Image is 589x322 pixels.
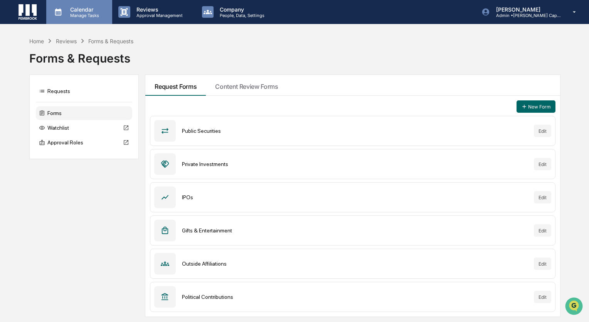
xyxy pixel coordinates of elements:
[19,4,37,20] img: logo
[29,45,559,65] div: Forms & Requests
[5,148,52,162] a: 🔎Data Lookup
[8,97,20,110] img: Jack Rasmussen
[36,136,132,149] div: Approval Roles
[64,105,67,111] span: •
[88,38,133,44] div: Forms & Requests
[53,134,99,147] a: 🗄️Attestations
[130,13,187,18] p: Approval Management
[8,152,14,158] div: 🔎
[517,100,555,113] button: New Form
[182,227,527,234] div: Gifts & Entertainment
[119,84,140,93] button: See all
[534,291,551,303] button: Edit
[490,6,562,13] p: [PERSON_NAME]
[182,128,527,134] div: Public Securities
[64,6,103,13] p: Calendar
[8,137,14,144] div: 🖐️
[64,13,103,18] p: Manage Tasks
[56,38,77,44] div: Reviews
[214,6,268,13] p: Company
[77,170,93,176] span: Pylon
[131,61,140,70] button: Start new chat
[130,6,187,13] p: Reviews
[15,151,49,159] span: Data Lookup
[534,224,551,237] button: Edit
[214,13,268,18] p: People, Data, Settings
[182,261,527,267] div: Outside Affiliations
[68,105,84,111] span: [DATE]
[36,106,132,120] div: Forms
[534,258,551,270] button: Edit
[490,13,562,18] p: Admin • [PERSON_NAME] Capital Management
[534,158,551,170] button: Edit
[8,16,140,28] p: How can we help?
[8,85,52,92] div: Past conversations
[35,59,126,66] div: Start new chat
[56,137,62,144] div: 🗄️
[29,38,44,44] div: Home
[182,161,527,167] div: Private Investments
[145,75,206,96] button: Request Forms
[564,297,585,317] iframe: Open customer support
[8,59,22,73] img: 1746055101610-c473b297-6a78-478c-a979-82029cc54cd1
[182,194,527,200] div: IPOs
[54,170,93,176] a: Powered byPylon
[16,59,30,73] img: 8933085812038_c878075ebb4cc5468115_72.jpg
[15,105,22,111] img: 1746055101610-c473b297-6a78-478c-a979-82029cc54cd1
[36,84,132,98] div: Requests
[35,66,106,73] div: We're available if you need us!
[24,105,62,111] span: [PERSON_NAME]
[5,134,53,147] a: 🖐️Preclearance
[15,137,50,144] span: Preclearance
[36,121,132,135] div: Watchlist
[182,294,527,300] div: Political Contributions
[206,75,288,96] button: Content Review Forms
[64,137,96,144] span: Attestations
[534,125,551,137] button: Edit
[534,191,551,203] button: Edit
